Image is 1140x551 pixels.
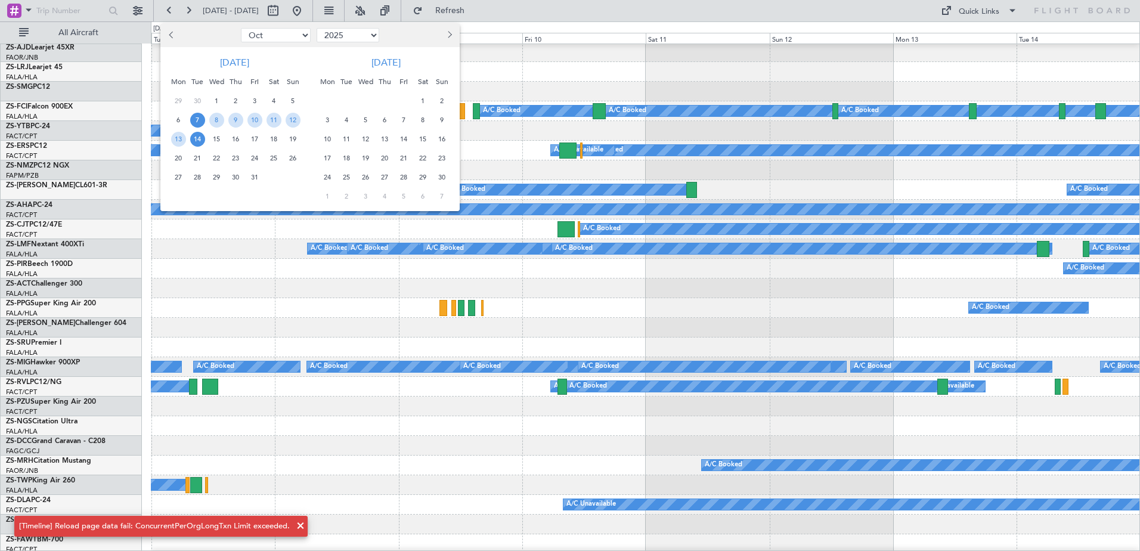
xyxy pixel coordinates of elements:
[396,132,411,147] span: 14
[375,72,394,91] div: Thu
[283,110,302,129] div: 12-10-2025
[416,189,430,204] span: 6
[264,129,283,148] div: 18-10-2025
[286,151,301,166] span: 26
[435,113,450,128] span: 9
[171,113,186,128] span: 6
[394,168,413,187] div: 28-11-2025
[247,132,262,147] span: 17
[435,94,450,109] span: 2
[283,129,302,148] div: 19-10-2025
[209,151,224,166] span: 22
[283,148,302,168] div: 26-10-2025
[209,170,224,185] span: 29
[416,151,430,166] span: 22
[320,113,335,128] span: 3
[337,168,356,187] div: 25-11-2025
[188,148,207,168] div: 21-10-2025
[413,129,432,148] div: 15-11-2025
[432,91,451,110] div: 2-11-2025
[190,151,205,166] span: 21
[416,113,430,128] span: 8
[318,129,337,148] div: 10-11-2025
[375,168,394,187] div: 27-11-2025
[190,170,205,185] span: 28
[171,170,186,185] span: 27
[435,132,450,147] span: 16
[375,110,394,129] div: 6-11-2025
[339,189,354,204] span: 2
[377,113,392,128] span: 6
[247,170,262,185] span: 31
[394,148,413,168] div: 21-11-2025
[377,189,392,204] span: 4
[413,187,432,206] div: 6-12-2025
[264,110,283,129] div: 11-10-2025
[435,170,450,185] span: 30
[375,148,394,168] div: 20-11-2025
[356,168,375,187] div: 26-11-2025
[264,91,283,110] div: 4-10-2025
[358,151,373,166] span: 19
[320,189,335,204] span: 1
[209,94,224,109] span: 1
[432,187,451,206] div: 7-12-2025
[432,168,451,187] div: 30-11-2025
[188,91,207,110] div: 30-9-2025
[377,132,392,147] span: 13
[318,168,337,187] div: 24-11-2025
[245,168,264,187] div: 31-10-2025
[413,91,432,110] div: 1-11-2025
[377,151,392,166] span: 20
[394,187,413,206] div: 5-12-2025
[396,170,411,185] span: 28
[318,110,337,129] div: 3-11-2025
[247,151,262,166] span: 24
[432,148,451,168] div: 23-11-2025
[169,148,188,168] div: 20-10-2025
[358,132,373,147] span: 12
[207,148,226,168] div: 22-10-2025
[375,187,394,206] div: 4-12-2025
[228,151,243,166] span: 23
[356,187,375,206] div: 3-12-2025
[171,132,186,147] span: 13
[320,170,335,185] span: 24
[190,94,205,109] span: 30
[226,168,245,187] div: 30-10-2025
[169,129,188,148] div: 13-10-2025
[207,110,226,129] div: 8-10-2025
[171,151,186,166] span: 20
[245,91,264,110] div: 3-10-2025
[286,132,301,147] span: 19
[190,132,205,147] span: 14
[317,28,379,42] select: Select year
[207,72,226,91] div: Wed
[241,28,311,42] select: Select month
[416,132,430,147] span: 15
[339,132,354,147] span: 11
[413,110,432,129] div: 8-11-2025
[226,72,245,91] div: Thu
[337,148,356,168] div: 18-11-2025
[320,132,335,147] span: 10
[226,110,245,129] div: 9-10-2025
[264,148,283,168] div: 25-10-2025
[264,72,283,91] div: Sat
[245,148,264,168] div: 24-10-2025
[337,110,356,129] div: 4-11-2025
[396,151,411,166] span: 21
[283,72,302,91] div: Sun
[286,94,301,109] span: 5
[442,26,456,45] button: Next month
[432,110,451,129] div: 9-11-2025
[413,72,432,91] div: Sat
[339,151,354,166] span: 18
[337,187,356,206] div: 2-12-2025
[435,189,450,204] span: 7
[165,26,178,45] button: Previous month
[247,94,262,109] span: 3
[413,168,432,187] div: 29-11-2025
[413,148,432,168] div: 22-11-2025
[169,168,188,187] div: 27-10-2025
